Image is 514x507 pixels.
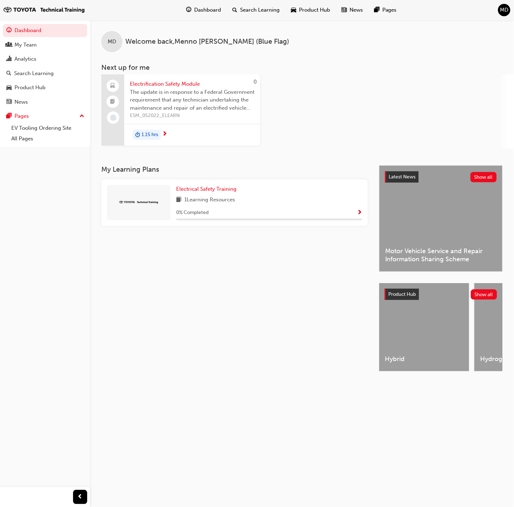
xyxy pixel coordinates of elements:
span: news-icon [6,99,12,105]
span: The update is in response to a Federal Government requirement that any technician undertaking the... [130,88,255,112]
span: Hybrid [385,355,464,363]
a: search-iconSearch Learning [227,3,285,17]
span: news-icon [341,6,347,14]
span: Electrical Safety Training [176,186,237,192]
a: Analytics [3,53,87,66]
div: Product Hub [14,84,46,92]
a: Latest NewsShow all [385,171,497,183]
span: Electrification Safety Module [130,80,255,88]
img: tt [4,6,85,14]
span: Product Hub [389,291,416,297]
a: Product Hub [3,81,87,94]
span: MD [500,6,509,14]
a: 0Electrification Safety ModuleThe update is in response to a Federal Government requirement that ... [101,74,260,146]
span: pages-icon [6,113,12,120]
button: Pages [3,110,87,123]
span: Welcome back , Menno [PERSON_NAME] (Blue Flag) [125,38,289,46]
div: My Team [14,41,37,49]
div: Analytics [14,55,36,63]
span: people-icon [6,42,12,48]
span: book-icon [176,196,181,204]
button: Show all [471,289,497,300]
a: All Pages [8,133,87,144]
a: Electrical Safety Training [176,185,239,193]
span: car-icon [6,85,12,91]
span: Product Hub [299,6,330,14]
span: Search Learning [240,6,280,14]
span: up-icon [79,112,84,121]
a: Hybrid [379,283,469,371]
a: Product HubShow all [385,289,497,300]
div: News [14,98,28,106]
span: Dashboard [194,6,221,14]
a: My Team [3,38,87,51]
button: MD [498,4,510,16]
a: pages-iconPages [369,3,402,17]
span: laptop-icon [110,81,115,91]
span: MD [108,38,116,46]
a: Search Learning [3,67,87,80]
a: EV Tooling Ordering Site [8,123,87,134]
span: 0 [253,79,257,85]
span: learningRecordVerb_NONE-icon [110,115,116,121]
span: News [349,6,363,14]
span: prev-icon [78,493,83,502]
span: Pages [382,6,397,14]
img: tt [119,201,158,204]
span: 1 Learning Resources [184,196,235,204]
span: guage-icon [6,28,12,34]
span: ESM_052022_ELEARN [130,112,255,120]
span: duration-icon [135,130,140,140]
a: Latest NewsShow allMotor Vehicle Service and Repair Information Sharing Scheme [379,165,503,272]
span: 1.15 hrs [142,131,158,139]
span: next-icon [162,131,167,138]
span: search-icon [232,6,237,14]
span: search-icon [6,71,11,77]
span: 0 % Completed [176,209,209,217]
span: car-icon [291,6,296,14]
div: Pages [14,112,29,120]
span: chart-icon [6,56,12,62]
a: guage-iconDashboard [180,3,227,17]
a: car-iconProduct Hub [285,3,336,17]
span: Show Progress [357,210,362,216]
h3: My Learning Plans [101,165,368,173]
h3: Next up for me [90,63,514,72]
a: News [3,96,87,109]
span: booktick-icon [110,97,115,106]
div: Search Learning [14,69,54,78]
span: Motor Vehicle Service and Repair Information Sharing Scheme [385,247,497,263]
button: Show Progress [357,208,362,217]
span: Latest News [389,174,416,180]
span: pages-icon [374,6,379,14]
button: DashboardMy TeamAnalyticsSearch LearningProduct HubNews [3,23,87,110]
span: guage-icon [186,6,191,14]
button: Show all [471,172,497,182]
a: news-iconNews [336,3,369,17]
a: Dashboard [3,24,87,37]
